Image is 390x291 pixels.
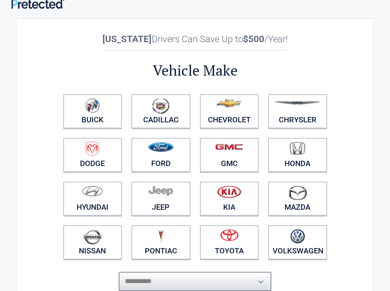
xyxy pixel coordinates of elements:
[274,101,321,105] img: chrysler
[243,34,264,44] b: $500
[268,138,327,172] a: Honda
[131,138,190,172] a: Ford
[85,98,100,113] img: buick
[152,98,169,114] img: cadillac
[63,182,122,216] a: Hyundai
[268,225,327,259] a: Volkswagen
[102,34,152,44] b: [US_STATE]
[217,185,241,198] img: kia
[216,99,242,108] img: chevrolet
[131,225,190,259] a: Pontiac
[131,94,190,128] a: Cadillac
[58,61,332,80] h2: Vehicle Make
[200,138,259,172] a: GMC
[200,182,259,216] a: Kia
[82,185,103,196] img: hyundai
[149,185,173,196] img: jeep
[268,182,327,216] a: Mazda
[288,185,307,200] img: mazda
[215,144,243,150] img: gmc
[220,229,238,241] img: toyota
[268,94,327,128] a: Chrysler
[148,142,174,152] img: ford
[200,94,259,128] a: Chevrolet
[289,142,305,155] img: honda
[157,229,165,244] img: pontiac
[131,182,190,216] a: Jeep
[83,229,102,245] img: nissan
[63,138,122,172] a: Dodge
[63,225,122,259] a: Nissan
[290,229,305,244] img: volkswagen
[58,34,332,44] h2: Drivers Can Save Up to /Year
[200,225,259,259] a: Toyota
[63,94,122,128] a: Buick
[86,142,99,157] img: dodge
